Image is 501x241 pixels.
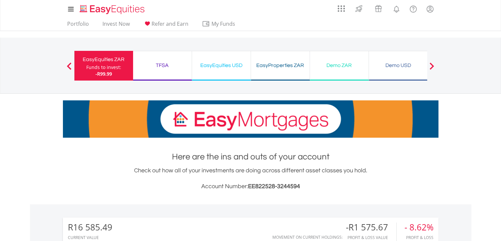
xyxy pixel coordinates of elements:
img: EasyEquities_Logo.png [78,4,147,15]
img: grid-menu-icon.svg [338,5,345,12]
a: My Profile [422,2,438,16]
img: thrive-v2.svg [353,3,364,14]
div: EasyProperties ZAR [255,61,306,70]
div: Profit & Loss Value [346,235,396,240]
a: Home page [77,2,147,15]
a: Invest Now [100,20,132,31]
div: - 8.62% [404,223,433,232]
span: Refer and Earn [152,20,188,27]
span: -R99.99 [96,71,112,77]
h1: Here are the ins and outs of your account [63,151,438,163]
a: FAQ's and Support [405,2,422,15]
div: CURRENT VALUE [68,235,112,240]
img: vouchers-v2.svg [373,3,384,14]
div: EasyEquities USD [196,61,247,70]
div: Demo ZAR [314,61,365,70]
button: Previous [63,66,76,72]
a: Refer and Earn [141,20,191,31]
span: My Funds [202,19,245,28]
div: EasyEquities ZAR [78,55,129,64]
span: EE822528-3244594 [248,183,300,189]
h3: Account Number: [63,182,438,191]
div: Profit & Loss [404,235,433,240]
div: Funds to invest: [86,64,121,71]
a: Vouchers [369,2,388,14]
div: TFSA [137,61,188,70]
div: Demo USD [373,61,424,70]
div: -R1 575.67 [346,223,396,232]
a: Portfolio [65,20,92,31]
a: Notifications [388,2,405,15]
div: Movement on Current Holdings: [272,235,343,239]
a: AppsGrid [333,2,349,12]
button: Next [425,66,438,72]
img: EasyMortage Promotion Banner [63,100,438,138]
div: R16 585.49 [68,223,112,232]
div: Check out how all of your investments are doing across different asset classes you hold. [63,166,438,191]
